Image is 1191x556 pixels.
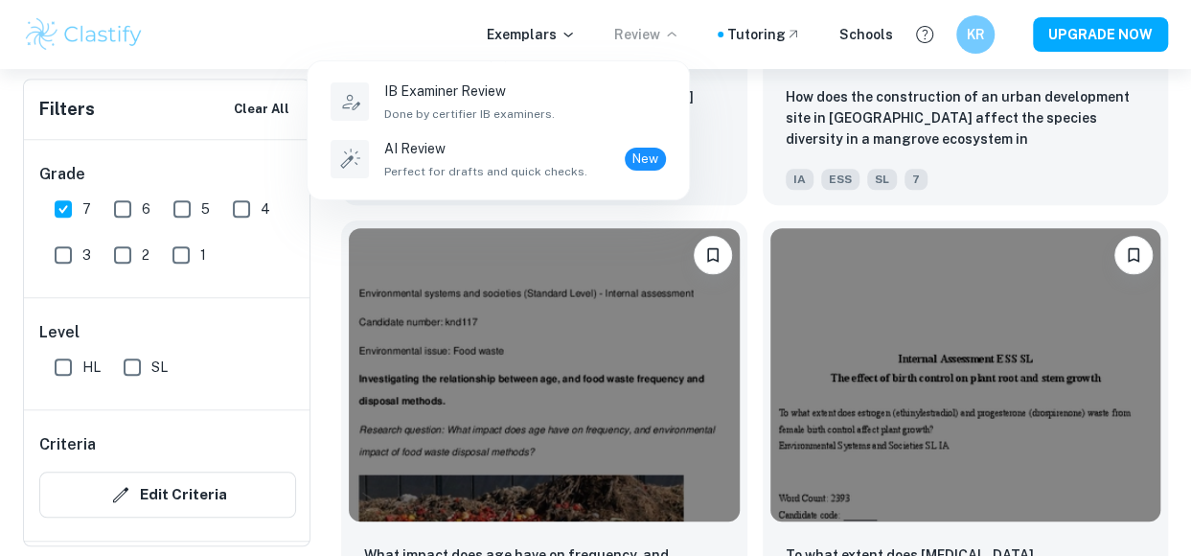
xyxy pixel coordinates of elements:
[384,163,587,180] span: Perfect for drafts and quick checks.
[327,77,670,127] a: IB Examiner ReviewDone by certifier IB examiners.
[625,150,666,169] span: New
[384,105,555,123] span: Done by certifier IB examiners.
[384,81,555,102] p: IB Examiner Review
[384,138,587,159] p: AI Review
[327,134,670,184] a: AI ReviewPerfect for drafts and quick checks.New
